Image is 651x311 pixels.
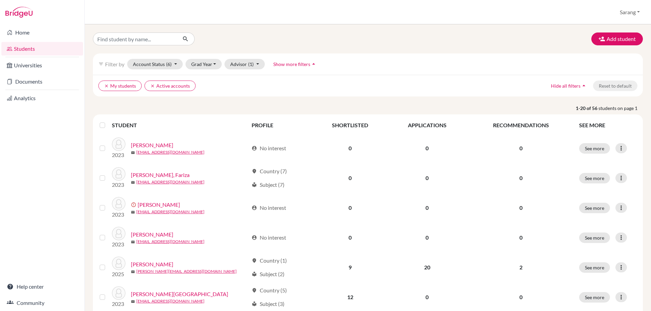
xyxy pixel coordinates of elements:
img: Bayramov, Eyub [112,197,125,210]
button: See more [579,232,610,243]
span: location_on [252,258,257,263]
button: Show more filtersarrow_drop_up [268,59,323,69]
div: No interest [252,204,286,212]
th: SHORTLISTED [313,117,388,133]
div: Country (1) [252,257,287,265]
i: filter_list [98,61,104,67]
a: Home [1,26,83,39]
img: Bode, Gabriel [112,257,125,270]
a: [PERSON_NAME][GEOGRAPHIC_DATA] [131,290,228,298]
span: error_outline [131,202,138,207]
button: clearMy students [98,81,142,91]
p: 0 [471,144,571,152]
a: Students [1,42,83,55]
a: [EMAIL_ADDRESS][DOMAIN_NAME] [136,149,204,155]
span: local_library [252,182,257,187]
div: Subject (7) [252,181,284,189]
div: Subject (3) [252,300,284,308]
p: 0 [471,234,571,242]
button: See more [579,173,610,183]
i: clear [150,84,155,88]
button: See more [579,262,610,273]
span: (1) [248,61,254,67]
td: 0 [313,163,388,193]
strong: 1-20 of 56 [576,105,598,112]
a: Documents [1,75,83,88]
td: 0 [313,133,388,163]
span: mail [131,180,135,184]
p: 2 [471,263,571,271]
a: [EMAIL_ADDRESS][DOMAIN_NAME] [136,239,204,245]
th: STUDENT [112,117,248,133]
td: 0 [388,133,467,163]
a: [PERSON_NAME] [138,201,180,209]
span: location_on [252,288,257,293]
td: 0 [313,223,388,252]
p: 2025 [112,270,125,278]
button: Advisor(1) [224,59,265,69]
a: [PERSON_NAME] [131,260,173,268]
p: 2023 [112,300,125,308]
span: mail [131,240,135,244]
a: Community [1,296,83,310]
a: Analytics [1,91,83,105]
p: 2023 [112,240,125,248]
td: 0 [388,163,467,193]
p: 2023 [112,151,125,159]
a: [PERSON_NAME] [131,141,173,149]
img: Bodon, Bianka [112,286,125,300]
a: [EMAIL_ADDRESS][DOMAIN_NAME] [136,209,204,215]
a: [PERSON_NAME], Fariza [131,171,190,179]
td: 0 [388,223,467,252]
a: Universities [1,59,83,72]
img: An, Joshua [112,137,125,151]
a: [EMAIL_ADDRESS][DOMAIN_NAME] [136,179,204,185]
span: mail [131,151,135,155]
button: Add student [591,32,643,45]
div: Country (7) [252,167,287,175]
span: local_library [252,271,257,277]
span: account_circle [252,235,257,240]
a: [EMAIL_ADDRESS][DOMAIN_NAME] [136,298,204,304]
button: Hide all filtersarrow_drop_up [545,81,593,91]
th: APPLICATIONS [388,117,467,133]
p: 0 [471,204,571,212]
img: Balganirova, Fariza [112,167,125,181]
span: mail [131,270,135,274]
span: local_library [252,301,257,307]
button: Sarang [617,6,643,19]
span: location_on [252,169,257,174]
i: arrow_drop_up [580,82,587,89]
span: mail [131,299,135,304]
button: clearActive accounts [144,81,196,91]
div: Country (5) [252,286,287,294]
div: Subject (2) [252,270,284,278]
button: Account Status(6) [127,59,183,69]
button: See more [579,203,610,213]
span: Hide all filters [551,83,580,89]
img: Bitto, Adam [112,227,125,240]
a: [PERSON_NAME] [131,230,173,239]
p: 0 [471,174,571,182]
p: 2023 [112,210,125,219]
span: students on page 1 [598,105,643,112]
div: No interest [252,234,286,242]
td: 20 [388,252,467,282]
i: arrow_drop_up [310,61,317,67]
p: 0 [471,293,571,301]
span: mail [131,210,135,214]
td: 9 [313,252,388,282]
button: See more [579,143,610,154]
span: Show more filters [273,61,310,67]
button: Reset to default [593,81,637,91]
th: SEE MORE [575,117,640,133]
td: 0 [313,193,388,223]
a: [PERSON_NAME][EMAIL_ADDRESS][DOMAIN_NAME] [136,268,237,274]
div: No interest [252,144,286,152]
th: PROFILE [248,117,313,133]
button: See more [579,292,610,303]
span: (6) [166,61,172,67]
span: account_circle [252,205,257,210]
i: clear [104,84,109,88]
button: Grad Year [185,59,222,69]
